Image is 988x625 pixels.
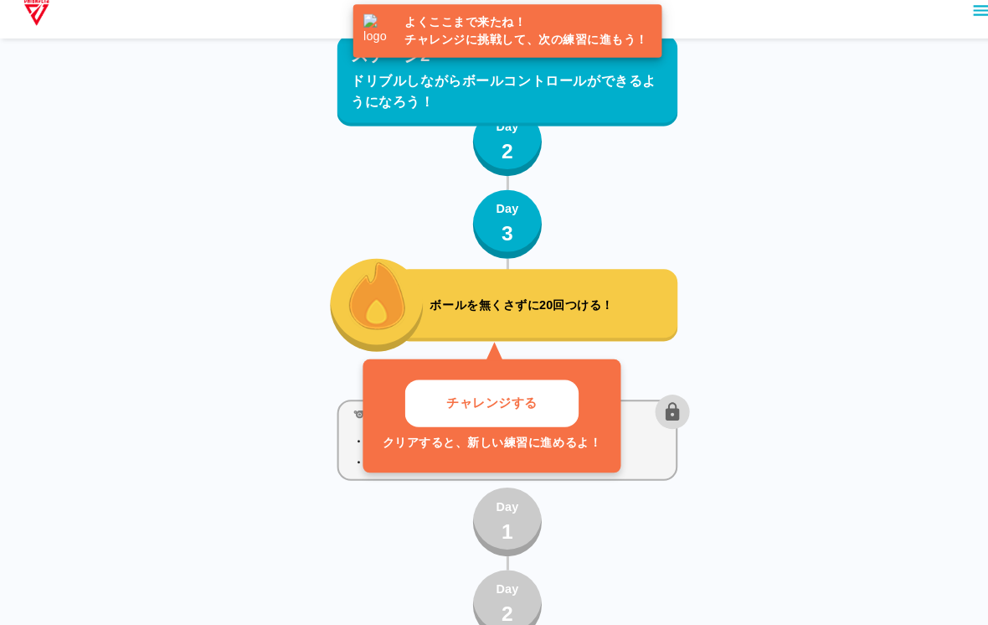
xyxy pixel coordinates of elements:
p: クリアすると、新しい練習に進めるよ！ [373,439,585,457]
img: dummy [20,10,51,44]
img: fire_icon [339,269,395,338]
p: ドリブルしながらボールコントロールができるようになろう！ [342,85,646,126]
button: Day2 [461,121,527,188]
p: 1 [488,519,500,549]
button: sidemenu [942,13,970,41]
p: ステージ2 [342,57,419,82]
img: logo [354,29,388,63]
button: チャレンジする [394,386,563,432]
p: ボールを無くさずに20回つける！ [419,305,653,323]
button: fire_icon [322,268,412,359]
p: 2 [488,148,500,178]
p: Day [483,581,505,599]
p: よくここまで来たね！ チャレンジに挑戦して、次の練習に進もう！ [394,28,631,64]
p: Day [483,501,505,519]
p: チャレンジする [435,400,523,419]
p: ・ちょう座ドリブル [343,437,645,455]
p: Day [483,131,505,148]
p: Day [483,211,505,229]
button: Day3 [461,201,527,268]
button: Day1 [461,491,527,558]
p: 3 [488,229,500,259]
p: ・ドリブル８の字 [343,458,645,476]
